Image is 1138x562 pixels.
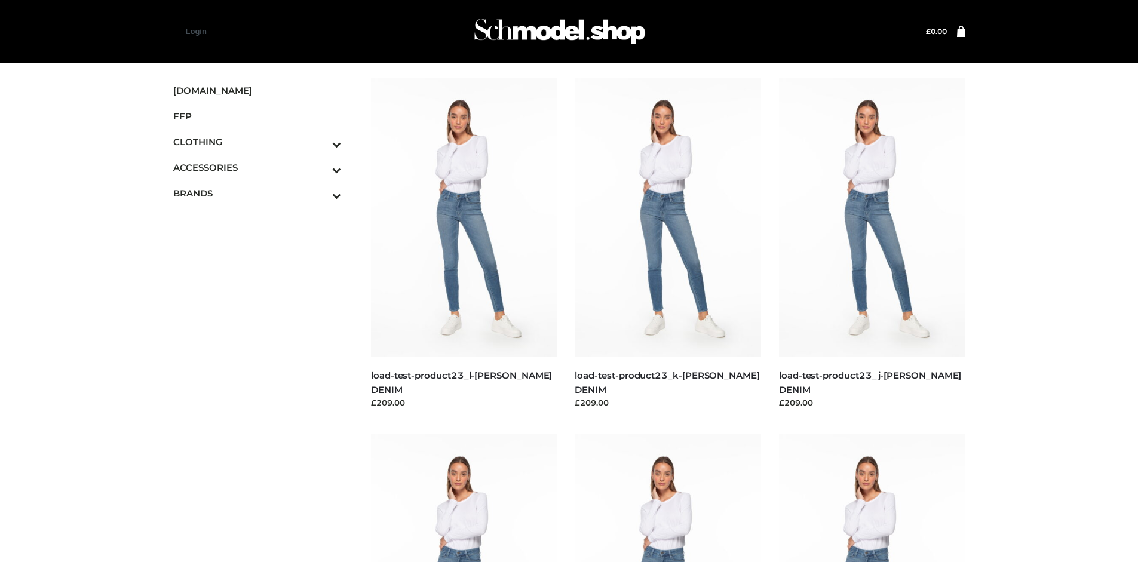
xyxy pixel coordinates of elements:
[299,180,341,206] button: Toggle Submenu
[299,155,341,180] button: Toggle Submenu
[173,180,342,206] a: BRANDSToggle Submenu
[371,370,552,395] a: load-test-product23_l-[PERSON_NAME] DENIM
[173,135,342,149] span: CLOTHING
[779,370,961,395] a: load-test-product23_j-[PERSON_NAME] DENIM
[299,129,341,155] button: Toggle Submenu
[173,84,342,97] span: [DOMAIN_NAME]
[575,370,759,395] a: load-test-product23_k-[PERSON_NAME] DENIM
[173,161,342,174] span: ACCESSORIES
[779,397,965,409] div: £209.00
[371,397,557,409] div: £209.00
[173,155,342,180] a: ACCESSORIESToggle Submenu
[173,103,342,129] a: FFP
[926,27,947,36] bdi: 0.00
[926,27,931,36] span: £
[173,78,342,103] a: [DOMAIN_NAME]
[926,27,947,36] a: £0.00
[173,186,342,200] span: BRANDS
[186,27,207,36] a: Login
[470,8,649,55] img: Schmodel Admin 964
[575,397,761,409] div: £209.00
[173,109,342,123] span: FFP
[173,129,342,155] a: CLOTHINGToggle Submenu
